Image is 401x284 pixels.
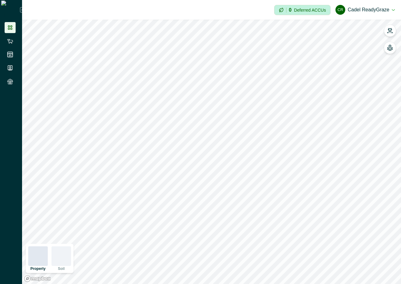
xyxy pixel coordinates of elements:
p: 0 [289,8,292,13]
p: Deferred ACCUs [294,8,326,12]
img: Logo [1,1,20,19]
canvas: Map [22,20,401,284]
button: Cadel ReadyGrazeCadel ReadyGraze [335,2,395,17]
p: Soil [58,267,65,271]
p: Property [30,267,45,271]
a: Mapbox logo [24,275,51,282]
